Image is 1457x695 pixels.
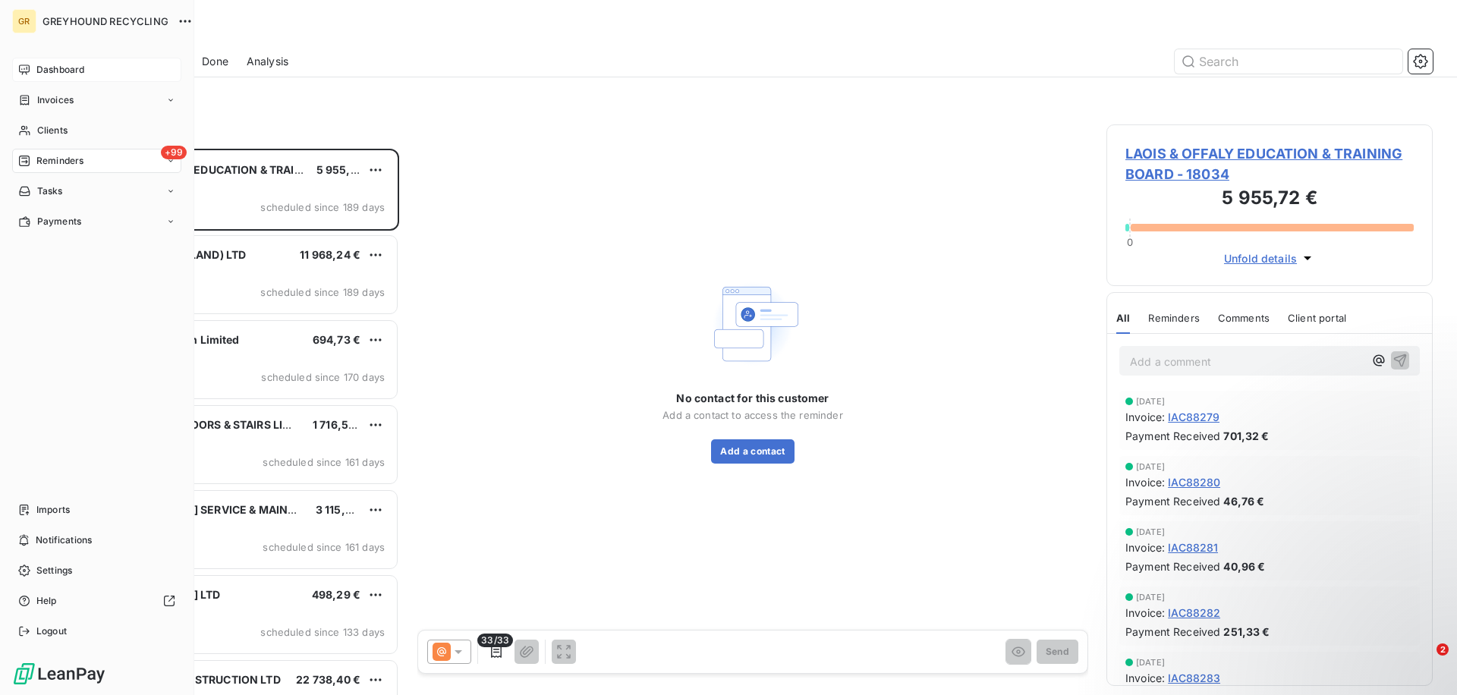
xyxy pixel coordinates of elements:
[312,588,360,601] span: 498,29 €
[36,624,67,638] span: Logout
[477,634,513,647] span: 33/33
[1136,462,1165,471] span: [DATE]
[1168,670,1220,686] span: IAC88283
[12,662,106,686] img: Logo LeanPay
[296,673,360,686] span: 22 738,40 €
[202,54,228,69] span: Done
[316,503,370,516] span: 3 115,20 €
[1405,643,1442,680] iframe: Intercom live chat
[1136,658,1165,667] span: [DATE]
[711,439,794,464] button: Add a contact
[42,15,168,27] span: GREYHOUND RECYCLING
[1224,250,1297,266] span: Unfold details
[263,541,385,553] span: scheduled since 161 days
[12,9,36,33] div: GR
[316,163,374,176] span: 5 955,72 €
[1437,643,1449,656] span: 2
[263,456,385,468] span: scheduled since 161 days
[1168,539,1218,555] span: IAC88281
[37,215,81,228] span: Payments
[704,275,801,373] img: Empty state
[260,286,385,298] span: scheduled since 189 days
[1136,593,1165,602] span: [DATE]
[12,589,181,613] a: Help
[36,503,70,517] span: Imports
[1168,474,1220,490] span: IAC88280
[1125,409,1165,425] span: Invoice :
[1136,527,1165,536] span: [DATE]
[1037,640,1078,664] button: Send
[1223,428,1269,444] span: 701,32 €
[1125,428,1220,444] span: Payment Received
[1125,539,1165,555] span: Invoice :
[36,564,72,577] span: Settings
[1125,624,1220,640] span: Payment Received
[36,594,57,608] span: Help
[1288,312,1346,324] span: Client portal
[1125,474,1165,490] span: Invoice :
[313,333,360,346] span: 694,73 €
[1125,184,1414,215] h3: 5 955,72 €
[36,154,83,168] span: Reminders
[1127,236,1133,248] span: 0
[662,409,842,421] span: Add a contact to access the reminder
[676,391,829,406] span: No contact for this customer
[37,124,68,137] span: Clients
[36,533,92,547] span: Notifications
[1168,409,1219,425] span: IAC88279
[1125,670,1165,686] span: Invoice :
[36,63,84,77] span: Dashboard
[247,54,288,69] span: Analysis
[37,93,74,107] span: Invoices
[1116,312,1130,324] span: All
[313,418,365,431] span: 1 716,57 €
[1153,548,1457,654] iframe: Intercom notifications message
[261,371,385,383] span: scheduled since 170 days
[260,626,385,638] span: scheduled since 133 days
[37,184,63,198] span: Tasks
[107,163,362,176] span: LAOIS & OFFALY EDUCATION & TRAINING BOARD
[1125,605,1165,621] span: Invoice :
[1219,250,1320,267] button: Unfold details
[1136,397,1165,406] span: [DATE]
[107,503,341,516] span: [PERSON_NAME] SERVICE & MAINTENANCE
[1125,558,1220,574] span: Payment Received
[1223,493,1264,509] span: 46,76 €
[161,146,187,159] span: +99
[300,248,360,261] span: 11 968,24 €
[1148,312,1199,324] span: Reminders
[107,418,317,431] span: WOOD STYLE DOORS & STAIRS LIMITED
[1218,312,1270,324] span: Comments
[1125,493,1220,509] span: Payment Received
[1175,49,1402,74] input: Search
[260,201,385,213] span: scheduled since 189 days
[1125,143,1414,184] span: LAOIS & OFFALY EDUCATION & TRAINING BOARD - 18034
[73,149,399,695] div: grid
